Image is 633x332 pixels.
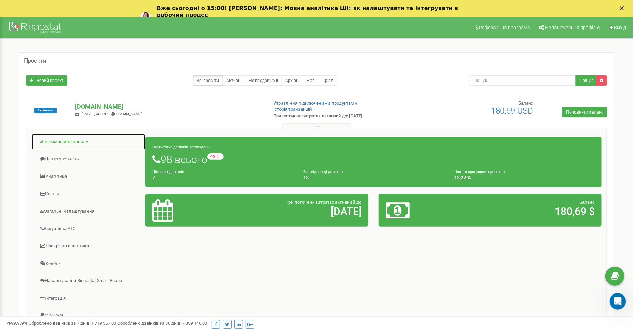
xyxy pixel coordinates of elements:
b: Вже сьогодні о 15:00! [PERSON_NAME]: Мовна аналітика ШІ: як налаштувати та інтегрувати в робочий ... [157,5,458,18]
span: Активний [34,108,57,113]
h5: Проєкти [24,58,46,64]
a: Налаштування профілю [534,17,603,38]
button: Пошук [576,75,596,86]
a: Аналiтика [31,168,146,185]
a: Кошти [31,186,146,203]
u: 7 339 146,00 [182,321,207,326]
small: Частка пропущених дзвінків [454,170,505,174]
a: Управління підключеними продуктами [273,100,357,106]
a: Віртуальна АТС [31,221,146,237]
span: Баланс [579,200,595,205]
span: 180,69 USD [491,106,533,116]
small: Статистика дзвінків за тиждень [152,145,210,149]
a: Не продовжені [245,75,282,86]
a: Новий проєкт [26,75,67,86]
img: Profile image for Yuliia [140,12,151,23]
a: Mini CRM [31,307,146,324]
small: Без відповіді дзвінків [303,170,343,174]
a: Інформаційна панель [31,133,146,150]
span: Оброблено дзвінків за 7 днів : [29,321,116,326]
span: Налаштування профілю [545,25,600,30]
a: Тріал [319,75,337,86]
p: При поточних витратах активний до: [DATE] [273,113,411,119]
a: Інтеграція [31,290,146,307]
a: Центр звернень [31,151,146,168]
a: Наскрізна аналітика [31,238,146,255]
h4: 13,27 % [454,175,595,180]
a: Реферальна програма [471,17,533,38]
a: Архівні [282,75,303,86]
h4: 7 [152,175,293,180]
a: Активні [223,75,245,86]
span: [EMAIL_ADDRESS][DOMAIN_NAME] [82,112,142,116]
span: Реферальна програма [479,25,530,30]
span: При поточних витратах активний до [285,200,361,205]
small: Цільових дзвінків [152,170,184,174]
a: Всі проєкти [193,75,223,86]
a: Поповнити баланс [562,107,607,117]
a: Колбек [31,255,146,272]
span: Оброблено дзвінків за 30 днів : [117,321,207,326]
span: 99,989% [7,321,28,326]
a: Вихід [604,17,630,38]
iframe: Intercom live chat [610,293,626,310]
span: Баланс [518,100,533,106]
a: Історія транзакцій [273,107,312,112]
div: Закрити [620,6,627,10]
h1: 98 всього [152,153,595,165]
input: Пошук [470,75,576,86]
u: 1 719 357,00 [91,321,116,326]
a: Загальні налаштування [31,203,146,220]
p: [DOMAIN_NAME] [75,102,262,111]
small: -15 [207,153,224,160]
h2: [DATE] [225,206,361,217]
a: Налаштування Ringostat Smart Phone [31,272,146,289]
h4: 13 [303,175,444,180]
h2: 180,69 $ [459,206,595,217]
a: Нові [303,75,319,86]
span: Вихід [614,25,626,30]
